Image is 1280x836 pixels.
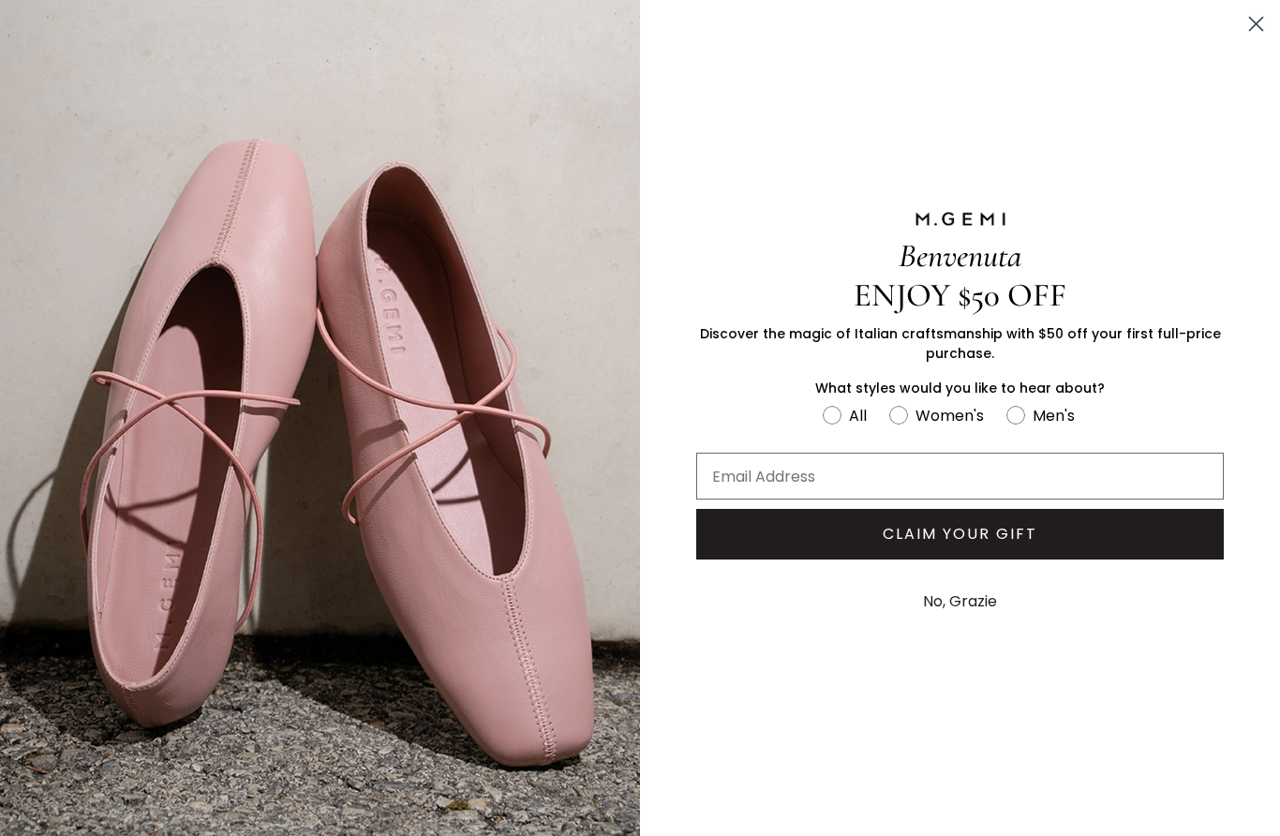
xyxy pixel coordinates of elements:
[849,404,867,427] div: All
[915,404,984,427] div: Women's
[700,324,1221,363] span: Discover the magic of Italian craftsmanship with $50 off your first full-price purchase.
[914,211,1007,228] img: M.GEMI
[854,276,1066,315] span: ENJOY $50 OFF
[914,578,1006,625] button: No, Grazie
[696,453,1224,500] input: Email Address
[1033,404,1075,427] div: Men's
[1240,7,1273,40] button: Close dialog
[696,509,1224,560] button: CLAIM YOUR GIFT
[899,236,1021,276] span: Benvenuta
[815,379,1105,397] span: What styles would you like to hear about?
